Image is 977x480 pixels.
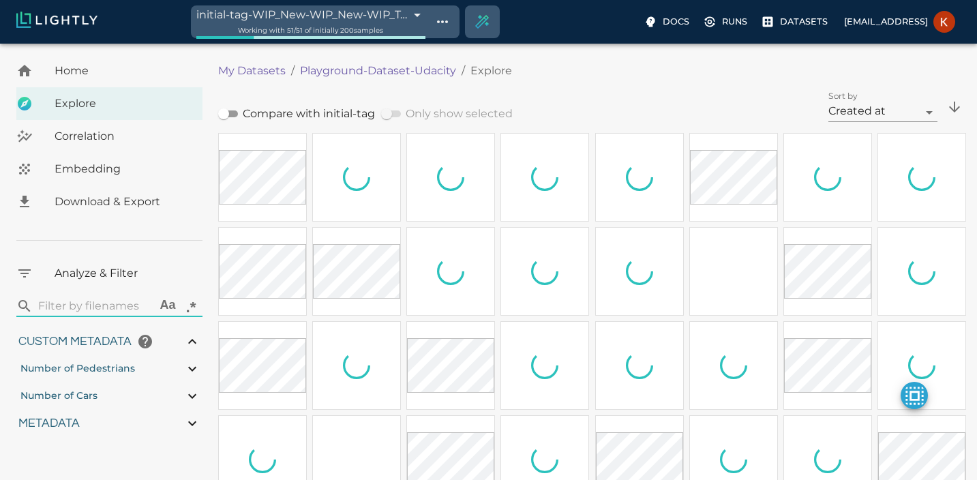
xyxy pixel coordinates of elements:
[16,55,202,87] a: Home
[160,298,176,314] div: Aa
[55,128,192,145] span: Correlation
[406,106,513,122] span: Only show selected
[18,417,80,430] span: Metadata
[901,382,928,409] button: make selected active
[55,95,192,112] span: Explore
[55,265,192,282] span: Analyze & Filter
[641,11,695,33] label: Docs
[196,5,425,24] div: initial-tag-WIP_New-WIP_New-WIP_Test
[238,26,383,35] span: Working with 51 / 51 of initially 200 samples
[16,185,202,218] a: Download & Export
[20,389,97,402] span: Number of Cars
[20,362,135,374] span: Number of Pedestrians
[300,63,456,79] a: Playground-Dataset-Udacity
[16,153,202,185] a: Embedding
[218,63,286,79] a: My Datasets
[466,5,498,38] div: Create selection
[844,15,928,28] p: [EMAIL_ADDRESS]
[55,194,192,210] span: Download & Export
[218,63,710,79] nav: breadcrumb
[55,161,192,177] span: Embedding
[700,11,753,33] label: Runs
[18,382,202,410] div: Number of Cars
[18,335,132,348] span: Custom metadata
[55,63,192,79] span: Home
[16,12,97,28] img: Lightly
[243,106,375,122] span: Compare with initial-tag
[431,10,454,33] button: Show tag tree
[156,295,179,318] button: Aa
[16,410,202,437] div: Metadata
[462,63,465,79] li: /
[663,15,689,28] p: Docs
[828,91,858,102] label: Sort by
[828,102,937,122] div: Created at
[722,15,747,28] p: Runs
[38,295,151,317] input: search
[758,11,833,33] label: Datasets
[933,11,955,33] img: Kas Szatylowicz
[16,87,202,120] a: Explore
[470,63,512,79] p: Explore
[839,7,961,37] label: [EMAIL_ADDRESS]Kas Szatylowicz
[16,55,202,218] nav: explore, analyze, sample, metadata, embedding, correlations label, download your dataset
[780,15,828,28] p: Datasets
[16,328,202,355] div: Custom metadatahelp
[18,355,202,382] div: Number of Pedestrians
[291,63,295,79] li: /
[16,120,202,153] a: Correlation
[132,328,159,355] button: help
